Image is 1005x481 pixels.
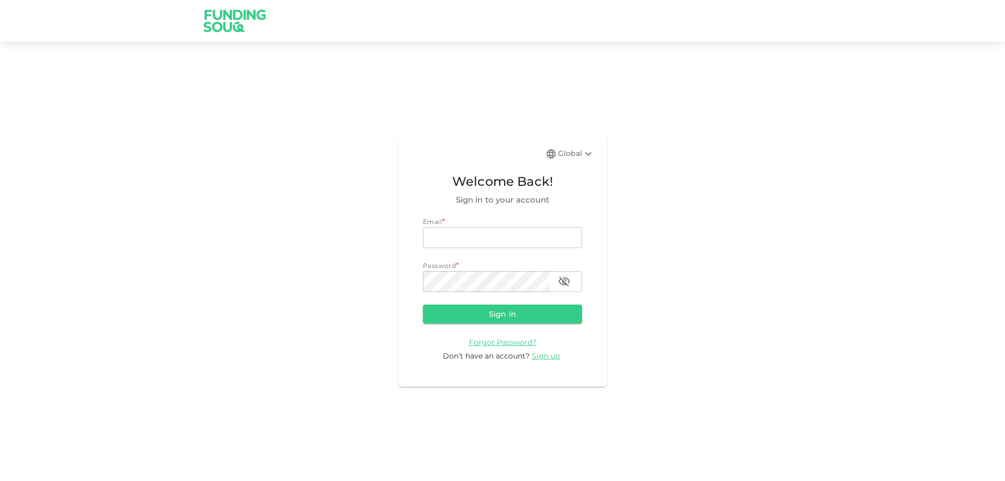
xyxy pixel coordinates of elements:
span: Don’t have an account? [443,351,530,361]
span: Email [423,218,442,226]
span: Welcome Back! [423,172,582,192]
span: Forgot Password? [469,338,537,347]
input: email [423,227,582,248]
span: Password [423,262,456,270]
button: Sign in [423,305,582,323]
span: Sign up [532,351,560,361]
a: Forgot Password? [469,337,537,347]
span: Sign in to your account [423,194,582,206]
div: Global [558,148,595,160]
input: password [423,271,550,292]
